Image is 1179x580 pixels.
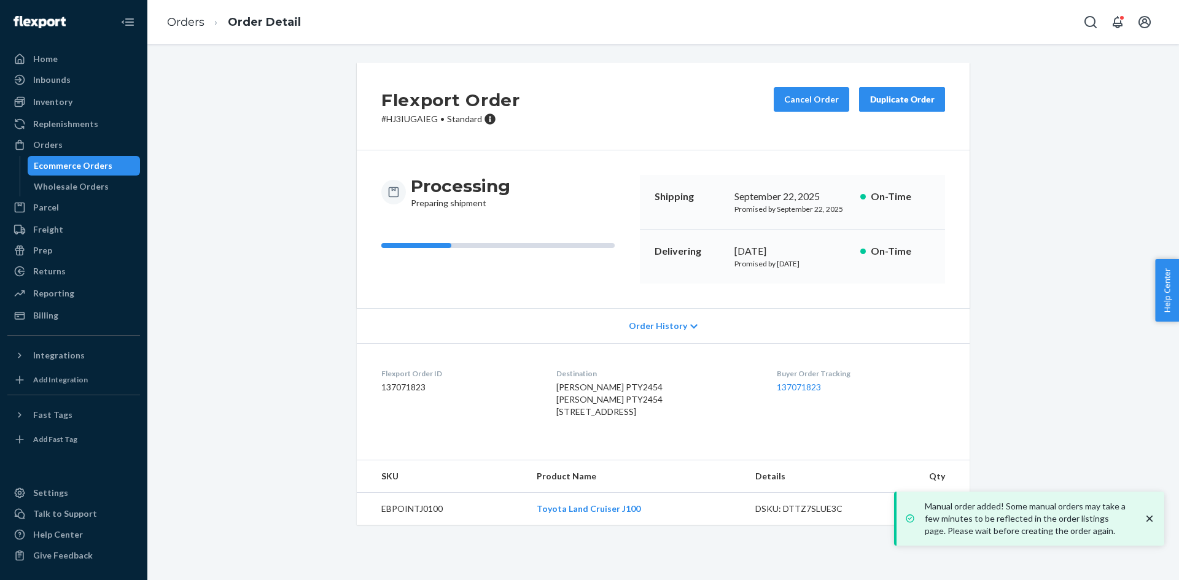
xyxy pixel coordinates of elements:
a: Talk to Support [7,504,140,524]
div: Fast Tags [33,409,72,421]
span: Order History [629,320,687,332]
span: • [440,114,445,124]
div: Inventory [33,96,72,108]
button: Open account menu [1132,10,1157,34]
dt: Flexport Order ID [381,368,537,379]
div: Give Feedback [33,549,93,562]
p: Promised by September 22, 2025 [734,204,850,214]
p: Promised by [DATE] [734,258,850,269]
a: Orders [7,135,140,155]
div: Preparing shipment [411,175,510,209]
button: Close Navigation [115,10,140,34]
th: Qty [881,460,970,493]
button: Open Search Box [1078,10,1103,34]
a: Ecommerce Orders [28,156,141,176]
div: Ecommerce Orders [34,160,112,172]
a: Reporting [7,284,140,303]
div: Talk to Support [33,508,97,520]
a: Order Detail [228,15,301,29]
td: 1 [881,493,970,525]
button: Open notifications [1105,10,1130,34]
a: Replenishments [7,114,140,134]
dd: 137071823 [381,381,537,393]
a: Add Integration [7,370,140,390]
div: September 22, 2025 [734,190,850,204]
a: Inbounds [7,70,140,90]
th: SKU [357,460,527,493]
dt: Destination [556,368,757,379]
p: On-Time [871,244,930,258]
a: Home [7,49,140,69]
div: Replenishments [33,118,98,130]
div: Integrations [33,349,85,362]
div: Settings [33,487,68,499]
div: Inbounds [33,74,71,86]
button: Give Feedback [7,546,140,565]
ol: breadcrumbs [157,4,311,41]
a: Freight [7,220,140,239]
th: Product Name [527,460,745,493]
svg: close toast [1143,512,1156,525]
h3: Processing [411,175,510,197]
a: Inventory [7,92,140,112]
div: [DATE] [734,244,850,258]
div: Duplicate Order [870,93,935,106]
h2: Flexport Order [381,87,520,113]
th: Details [745,460,881,493]
div: Orders [33,139,63,151]
button: Duplicate Order [859,87,945,112]
a: Billing [7,306,140,325]
button: Cancel Order [774,87,849,112]
p: # HJ3IUGAIEG [381,113,520,125]
div: Add Integration [33,374,88,385]
a: 137071823 [777,382,821,392]
p: On-Time [871,190,930,204]
div: Billing [33,309,58,322]
p: Shipping [655,190,725,204]
a: Returns [7,261,140,281]
div: Freight [33,223,63,236]
a: Settings [7,483,140,503]
button: Fast Tags [7,405,140,425]
td: EBPOINTJ0100 [357,493,527,525]
p: Manual order added! Some manual orders may take a few minutes to be reflected in the order listin... [925,500,1131,537]
div: Wholesale Orders [34,180,109,193]
a: Help Center [7,525,140,544]
p: Delivering [655,244,725,258]
button: Integrations [7,346,140,365]
a: Add Fast Tag [7,430,140,449]
button: Help Center [1155,259,1179,322]
div: Reporting [33,287,74,300]
span: [PERSON_NAME] PTY2454 [PERSON_NAME] PTY2454 [STREET_ADDRESS] [556,382,663,417]
div: Prep [33,244,52,257]
div: Parcel [33,201,59,214]
a: Orders [167,15,204,29]
img: Flexport logo [14,16,66,28]
div: DSKU: DTTZ7SLUE3C [755,503,871,515]
a: Prep [7,241,140,260]
div: Help Center [33,528,83,541]
a: Parcel [7,198,140,217]
div: Add Fast Tag [33,434,77,444]
span: Standard [447,114,482,124]
a: Toyota Land Cruiser J100 [537,503,640,514]
a: Wholesale Orders [28,177,141,196]
dt: Buyer Order Tracking [777,368,945,379]
div: Returns [33,265,66,277]
div: Home [33,53,58,65]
